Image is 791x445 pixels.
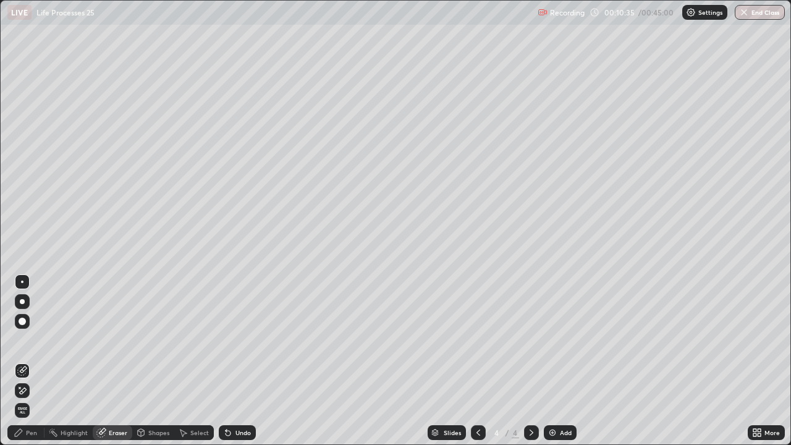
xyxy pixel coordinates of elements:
div: Highlight [61,430,88,436]
div: 4 [491,429,503,436]
div: Add [560,430,572,436]
img: add-slide-button [548,428,557,438]
p: LIVE [11,7,28,17]
span: Erase all [15,407,29,414]
button: End Class [735,5,785,20]
img: recording.375f2c34.svg [538,7,548,17]
div: / [505,429,509,436]
div: Undo [235,430,251,436]
div: More [764,430,780,436]
div: Eraser [109,430,127,436]
div: Shapes [148,430,169,436]
img: class-settings-icons [686,7,696,17]
p: Life Processes 25 [36,7,95,17]
div: Slides [444,430,461,436]
div: Select [190,430,209,436]
p: Settings [698,9,722,15]
p: Recording [550,8,585,17]
div: Pen [26,430,37,436]
div: 4 [512,427,519,438]
img: end-class-cross [739,7,749,17]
